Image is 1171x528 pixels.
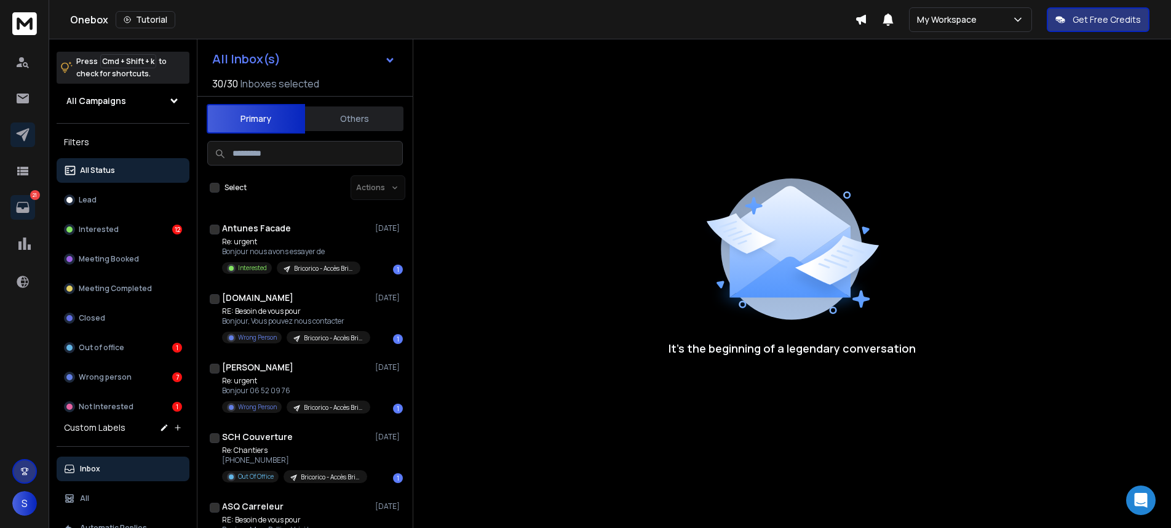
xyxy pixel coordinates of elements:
[57,486,189,511] button: All
[12,491,37,516] button: S
[57,217,189,242] button: Interested12
[238,333,277,342] p: Wrong Person
[238,472,274,481] p: Out Of Office
[222,431,293,443] h1: SCH Couverture
[375,223,403,233] p: [DATE]
[79,284,152,294] p: Meeting Completed
[57,365,189,390] button: Wrong person7
[202,47,405,71] button: All Inbox(s)
[79,254,139,264] p: Meeting Booked
[1047,7,1149,32] button: Get Free Credits
[57,335,189,360] button: Out of office1
[669,340,916,357] p: It’s the beginning of a legendary conversation
[222,222,291,234] h1: Antunes Facade
[57,158,189,183] button: All Status
[80,494,89,503] p: All
[375,502,403,511] p: [DATE]
[393,265,403,274] div: 1
[30,190,40,200] p: 21
[76,55,167,80] p: Press to check for shortcuts.
[375,432,403,442] p: [DATE]
[240,76,319,91] h3: Inboxes selected
[207,104,305,134] button: Primary
[57,134,189,151] h3: Filters
[80,166,115,175] p: All Status
[10,195,35,220] a: 21
[305,105,403,132] button: Others
[222,376,370,386] p: Re: urgent
[100,54,156,68] span: Cmd + Shift + k
[172,372,182,382] div: 7
[238,263,267,273] p: Interested
[212,76,238,91] span: 30 / 30
[222,455,367,465] p: [PHONE_NUMBER]
[238,402,277,412] p: Wrong Person
[70,11,855,28] div: Onebox
[57,188,189,212] button: Lead
[224,183,247,193] label: Select
[1126,486,1156,515] div: Open Intercom Messenger
[57,276,189,301] button: Meeting Completed
[222,237,360,247] p: Re: urgent
[57,247,189,271] button: Meeting Booked
[222,446,367,455] p: Re: Chantiers
[222,306,370,316] p: RE: Besoin de vous pour
[79,195,97,205] p: Lead
[64,422,125,434] h3: Custom Labels
[304,334,363,343] p: Bricorico - Accès Brico+
[375,362,403,372] p: [DATE]
[222,247,360,257] p: Bonjour nous avons essayer de
[222,515,360,525] p: RE: Besoin de vous pour
[393,404,403,414] div: 1
[393,473,403,483] div: 1
[222,292,293,304] h1: [DOMAIN_NAME]
[304,403,363,412] p: Bricorico - Accès Brico+
[57,394,189,419] button: Not Interested1
[301,473,360,482] p: Bricorico - Accès Brico+
[393,334,403,344] div: 1
[1073,14,1141,26] p: Get Free Credits
[222,316,370,326] p: Bonjour, Vous pouvez nous contacter
[212,53,280,65] h1: All Inbox(s)
[57,306,189,330] button: Closed
[57,457,189,481] button: Inbox
[172,343,182,353] div: 1
[375,293,403,303] p: [DATE]
[57,89,189,113] button: All Campaigns
[222,361,293,374] h1: [PERSON_NAME]
[79,313,105,323] p: Closed
[172,225,182,234] div: 12
[222,386,370,396] p: Bonjour 06 52 09 76
[116,11,175,28] button: Tutorial
[79,343,124,353] p: Out of office
[66,95,126,107] h1: All Campaigns
[79,225,119,234] p: Interested
[222,500,284,513] h1: ASQ Carreleur
[294,264,353,273] p: Bricorico - Accès Brico+
[172,402,182,412] div: 1
[79,402,133,412] p: Not Interested
[917,14,982,26] p: My Workspace
[80,464,100,474] p: Inbox
[79,372,132,382] p: Wrong person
